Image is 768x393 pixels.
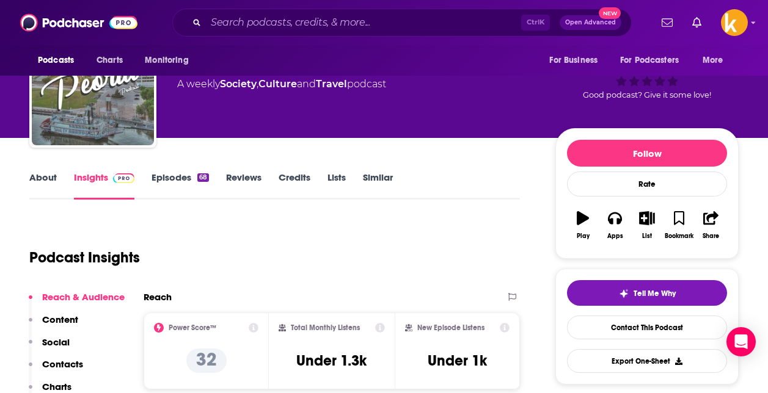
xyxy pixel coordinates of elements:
[619,289,629,298] img: tell me why sparkle
[703,52,723,69] span: More
[549,52,598,69] span: For Business
[136,49,204,72] button: open menu
[599,7,621,19] span: New
[663,203,695,247] button: Bookmark
[197,173,209,182] div: 68
[721,9,748,36] img: User Profile
[687,12,706,33] a: Show notifications dropdown
[97,52,123,69] span: Charts
[363,171,393,200] a: Similar
[257,78,258,90] span: ,
[29,171,57,200] a: About
[291,323,360,332] h2: Total Monthly Listens
[42,358,83,370] p: Contacts
[74,171,134,200] a: InsightsPodchaser Pro
[721,9,748,36] button: Show profile menu
[316,78,347,90] a: Travel
[695,203,727,247] button: Share
[642,233,652,240] div: List
[428,352,487,370] h3: Under 1k
[89,49,130,72] a: Charts
[567,203,599,247] button: Play
[567,315,727,339] a: Contact This Podcast
[206,13,521,32] input: Search podcasts, credits, & more...
[42,291,125,303] p: Reach & Audience
[29,248,140,267] h1: Podcast Insights
[567,171,727,196] div: Rate
[521,15,550,31] span: Ctrl K
[220,78,257,90] a: Society
[583,90,711,99] span: Good podcast? Give it some love!
[279,171,310,200] a: Credits
[565,20,616,26] span: Open Advanced
[665,233,693,240] div: Bookmark
[152,171,209,200] a: Episodes68
[327,171,346,200] a: Lists
[541,49,613,72] button: open menu
[29,291,125,314] button: Reach & Audience
[38,52,74,69] span: Podcasts
[721,9,748,36] span: Logged in as sshawan
[226,171,261,200] a: Reviews
[20,11,137,34] img: Podchaser - Follow, Share and Rate Podcasts
[42,381,71,392] p: Charts
[169,323,216,332] h2: Power Score™
[297,78,316,90] span: and
[567,280,727,306] button: tell me why sparkleTell Me Why
[177,77,386,92] div: A weekly podcast
[599,203,631,247] button: Apps
[567,140,727,167] button: Follow
[32,23,154,145] img: The People of Peoria Podcast
[620,52,679,69] span: For Podcasters
[607,233,623,240] div: Apps
[172,9,632,37] div: Search podcasts, credits, & more...
[29,336,70,359] button: Social
[694,49,739,72] button: open menu
[113,173,134,183] img: Podchaser Pro
[29,314,78,336] button: Content
[612,49,697,72] button: open menu
[657,12,678,33] a: Show notifications dropdown
[634,289,676,298] span: Tell Me Why
[703,233,719,240] div: Share
[145,52,188,69] span: Monitoring
[42,314,78,325] p: Content
[560,15,621,30] button: Open AdvancedNew
[296,352,367,370] h3: Under 1.3k
[258,78,297,90] a: Culture
[29,49,90,72] button: open menu
[577,233,590,240] div: Play
[29,358,83,381] button: Contacts
[186,348,227,373] p: 32
[417,323,485,332] h2: New Episode Listens
[726,327,756,356] div: Open Intercom Messenger
[144,291,172,303] h2: Reach
[42,336,70,348] p: Social
[567,349,727,373] button: Export One-Sheet
[631,203,663,247] button: List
